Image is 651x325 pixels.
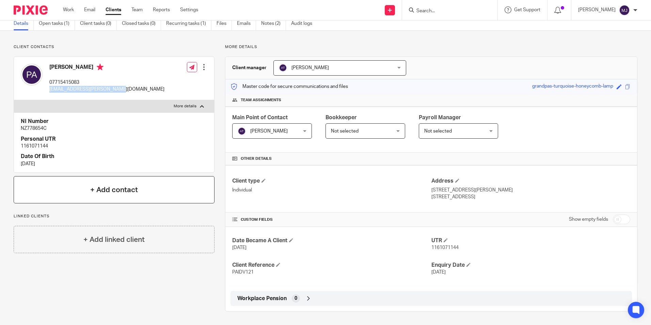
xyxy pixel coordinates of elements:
a: Audit logs [291,17,317,30]
p: Master code for secure communications and files [231,83,348,90]
a: Files [217,17,232,30]
h4: + Add contact [90,185,138,195]
img: svg%3E [619,5,630,16]
p: 1161071144 [21,143,207,150]
span: Other details [241,156,272,161]
span: PAIDV121 [232,270,254,275]
p: Linked clients [14,214,215,219]
h4: Address [431,177,630,185]
p: Client contacts [14,44,215,50]
label: Show empty fields [569,216,608,223]
span: 1161071144 [431,245,459,250]
a: Details [14,17,34,30]
p: Individual [232,187,431,194]
p: More details [225,44,637,50]
p: 07715415083 [49,79,164,86]
span: Main Point of Contact [232,115,288,120]
span: Not selected [331,129,359,134]
a: Settings [180,6,198,13]
a: Clients [106,6,121,13]
span: [PERSON_NAME] [250,129,288,134]
h4: Personal UTR [21,136,207,143]
p: NZ778654C [21,125,207,132]
a: Client tasks (0) [80,17,117,30]
img: svg%3E [21,64,43,86]
input: Search [416,8,477,14]
h4: Date Became A Client [232,237,431,244]
a: Closed tasks (0) [122,17,161,30]
span: Get Support [514,7,540,12]
h4: UTR [431,237,630,244]
a: Work [63,6,74,13]
h4: [PERSON_NAME] [49,64,164,72]
span: 0 [295,295,297,302]
h4: + Add linked client [83,234,145,245]
a: Email [84,6,95,13]
span: Bookkeeper [325,115,357,120]
p: More details [174,104,196,109]
span: [PERSON_NAME] [291,65,329,70]
span: Workplace Pension [237,295,287,302]
span: Team assignments [241,97,281,103]
a: Team [131,6,143,13]
h4: Enquiry Date [431,262,630,269]
h4: CUSTOM FIELDS [232,217,431,222]
a: Notes (2) [261,17,286,30]
p: [EMAIL_ADDRESS][PERSON_NAME][DOMAIN_NAME] [49,86,164,93]
p: [DATE] [21,160,207,167]
span: Not selected [424,129,452,134]
span: [DATE] [232,245,247,250]
span: [DATE] [431,270,446,275]
img: svg%3E [279,64,287,72]
a: Emails [237,17,256,30]
p: [PERSON_NAME] [578,6,616,13]
h3: Client manager [232,64,267,71]
div: grandpas-turquoise-honeycomb-lamp [532,83,613,91]
h4: Client type [232,177,431,185]
span: Payroll Manager [419,115,461,120]
img: svg%3E [238,127,246,135]
p: [STREET_ADDRESS][PERSON_NAME] [431,187,630,194]
i: Primary [97,64,104,71]
h4: Client Reference [232,262,431,269]
p: [STREET_ADDRESS] [431,194,630,200]
a: Reports [153,6,170,13]
h4: Date Of Birth [21,153,207,160]
a: Open tasks (1) [39,17,75,30]
img: Pixie [14,5,48,15]
a: Recurring tasks (1) [166,17,211,30]
h4: NI Number [21,118,207,125]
